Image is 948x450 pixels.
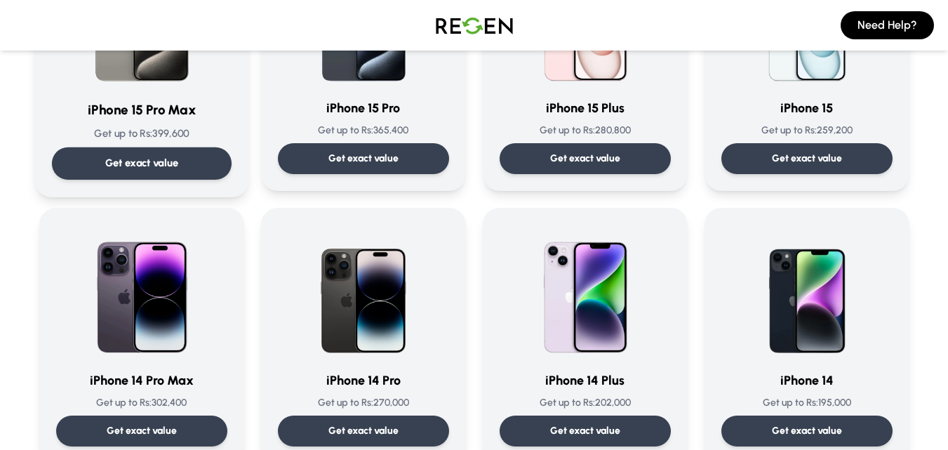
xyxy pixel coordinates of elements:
[328,152,399,166] p: Get exact value
[841,11,934,39] button: Need Help?
[500,124,671,138] p: Get up to Rs: 280,800
[105,156,178,171] p: Get exact value
[721,396,893,410] p: Get up to Rs: 195,000
[740,225,874,359] img: iPhone 14
[56,371,227,390] h3: iPhone 14 Pro Max
[518,225,653,359] img: iPhone 14 Plus
[51,126,231,141] p: Get up to Rs: 399,600
[74,225,209,359] img: iPhone 14 Pro Max
[550,152,620,166] p: Get exact value
[721,124,893,138] p: Get up to Rs: 259,200
[721,371,893,390] h3: iPhone 14
[328,424,399,438] p: Get exact value
[56,396,227,410] p: Get up to Rs: 302,400
[772,424,842,438] p: Get exact value
[278,98,449,118] h3: iPhone 15 Pro
[425,6,523,45] img: Logo
[278,396,449,410] p: Get up to Rs: 270,000
[296,225,431,359] img: iPhone 14 Pro
[721,98,893,118] h3: iPhone 15
[107,424,177,438] p: Get exact value
[500,98,671,118] h3: iPhone 15 Plus
[500,396,671,410] p: Get up to Rs: 202,000
[51,100,231,121] h3: iPhone 15 Pro Max
[550,424,620,438] p: Get exact value
[500,371,671,390] h3: iPhone 14 Plus
[278,371,449,390] h3: iPhone 14 Pro
[772,152,842,166] p: Get exact value
[278,124,449,138] p: Get up to Rs: 365,400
